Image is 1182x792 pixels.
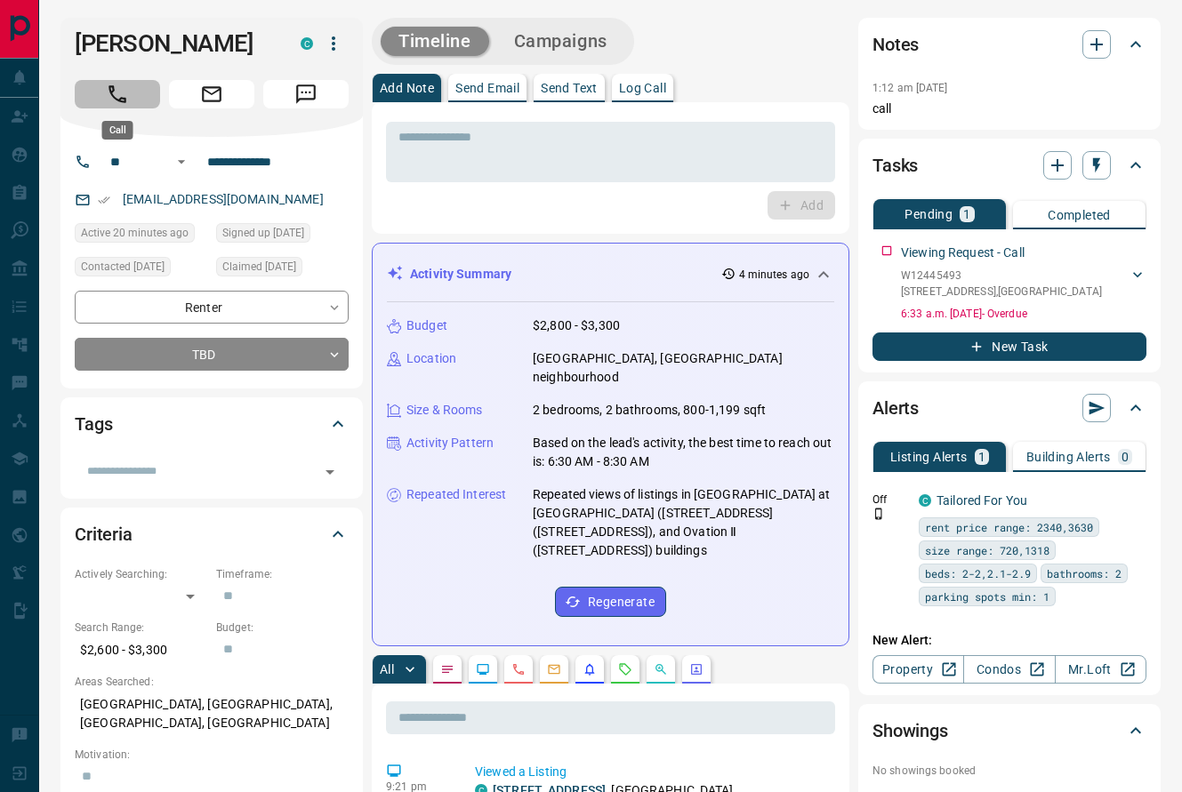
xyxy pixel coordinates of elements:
[222,258,296,276] span: Claimed [DATE]
[75,566,207,582] p: Actively Searching:
[263,80,349,108] span: Message
[1055,655,1146,684] a: Mr.Loft
[1122,451,1129,463] p: 0
[475,763,828,781] p: Viewed a Listing
[222,224,304,242] span: Signed up [DATE]
[555,587,666,617] button: Regenerate
[440,662,454,676] svg: Notes
[75,513,349,556] div: Criteria
[81,258,165,276] span: Contacted [DATE]
[75,29,274,58] h1: [PERSON_NAME]
[216,223,349,248] div: Tue Jul 16 2024
[872,716,948,745] h2: Showings
[75,747,349,763] p: Motivation:
[872,631,1146,650] p: New Alert:
[901,244,1025,262] p: Viewing Request - Call
[301,37,313,50] div: condos.ca
[75,636,207,665] p: $2,600 - $3,300
[216,257,349,282] div: Sat Sep 20 2025
[81,224,189,242] span: Active 20 minutes ago
[925,588,1049,605] span: parking spots min: 1
[872,492,908,508] p: Off
[318,460,342,484] button: Open
[75,223,207,248] div: Sun Oct 12 2025
[872,655,964,684] a: Property
[963,208,970,220] p: 1
[171,151,192,172] button: Open
[872,144,1146,187] div: Tasks
[216,566,349,582] p: Timeframe:
[739,267,809,283] p: 4 minutes ago
[406,401,483,420] p: Size & Rooms
[872,30,919,59] h2: Notes
[75,520,133,548] h2: Criteria
[406,434,494,452] p: Activity Pattern
[1047,564,1122,582] span: bathrooms: 2
[406,316,447,335] p: Budget
[872,508,885,520] svg: Push Notification Only
[380,82,434,94] p: Add Note
[75,80,160,108] span: Call
[872,387,1146,429] div: Alerts
[547,662,561,676] svg: Emails
[102,121,133,140] div: Call
[901,306,1146,322] p: 6:33 a.m. [DATE] - Overdue
[496,27,625,56] button: Campaigns
[169,80,254,108] span: Email
[75,620,207,636] p: Search Range:
[925,518,1093,536] span: rent price range: 2340,3630
[533,349,834,387] p: [GEOGRAPHIC_DATA], [GEOGRAPHIC_DATA] neighbourhood
[689,662,704,676] svg: Agent Actions
[925,564,1031,582] span: beds: 2-2,2.1-2.9
[905,208,953,220] p: Pending
[1026,451,1111,463] p: Building Alerts
[937,493,1027,508] a: Tailored For You
[216,620,349,636] p: Budget:
[533,401,766,420] p: 2 bedrooms, 2 bathrooms, 800-1,199 sqft
[455,82,519,94] p: Send Email
[901,284,1102,300] p: [STREET_ADDRESS] , [GEOGRAPHIC_DATA]
[75,403,349,445] div: Tags
[872,394,919,422] h2: Alerts
[533,316,620,335] p: $2,800 - $3,300
[75,410,112,438] h2: Tags
[901,268,1102,284] p: W12445493
[406,349,456,368] p: Location
[75,257,207,282] div: Sat Sep 20 2025
[618,662,632,676] svg: Requests
[963,655,1055,684] a: Condos
[901,264,1146,303] div: W12445493[STREET_ADDRESS],[GEOGRAPHIC_DATA]
[406,485,506,504] p: Repeated Interest
[890,451,968,463] p: Listing Alerts
[583,662,597,676] svg: Listing Alerts
[872,23,1146,66] div: Notes
[123,192,324,206] a: [EMAIL_ADDRESS][DOMAIN_NAME]
[872,709,1146,752] div: Showings
[410,265,511,284] p: Activity Summary
[872,151,918,180] h2: Tasks
[1048,209,1111,221] p: Completed
[978,451,985,463] p: 1
[619,82,666,94] p: Log Call
[98,194,110,206] svg: Email Verified
[872,763,1146,779] p: No showings booked
[380,663,394,676] p: All
[387,258,834,291] div: Activity Summary4 minutes ago
[75,674,349,690] p: Areas Searched:
[654,662,668,676] svg: Opportunities
[533,434,834,471] p: Based on the lead's activity, the best time to reach out is: 6:30 AM - 8:30 AM
[872,332,1146,361] button: New Task
[75,291,349,324] div: Renter
[925,541,1049,559] span: size range: 720,1318
[872,100,1146,118] p: call
[381,27,489,56] button: Timeline
[476,662,490,676] svg: Lead Browsing Activity
[541,82,598,94] p: Send Text
[75,338,349,371] div: TBD
[75,690,349,738] p: [GEOGRAPHIC_DATA], [GEOGRAPHIC_DATA], [GEOGRAPHIC_DATA], [GEOGRAPHIC_DATA]
[872,82,948,94] p: 1:12 am [DATE]
[511,662,526,676] svg: Calls
[919,494,931,507] div: condos.ca
[533,485,834,560] p: Repeated views of listings in [GEOGRAPHIC_DATA] at [GEOGRAPHIC_DATA] ([STREET_ADDRESS] ([STREET_A...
